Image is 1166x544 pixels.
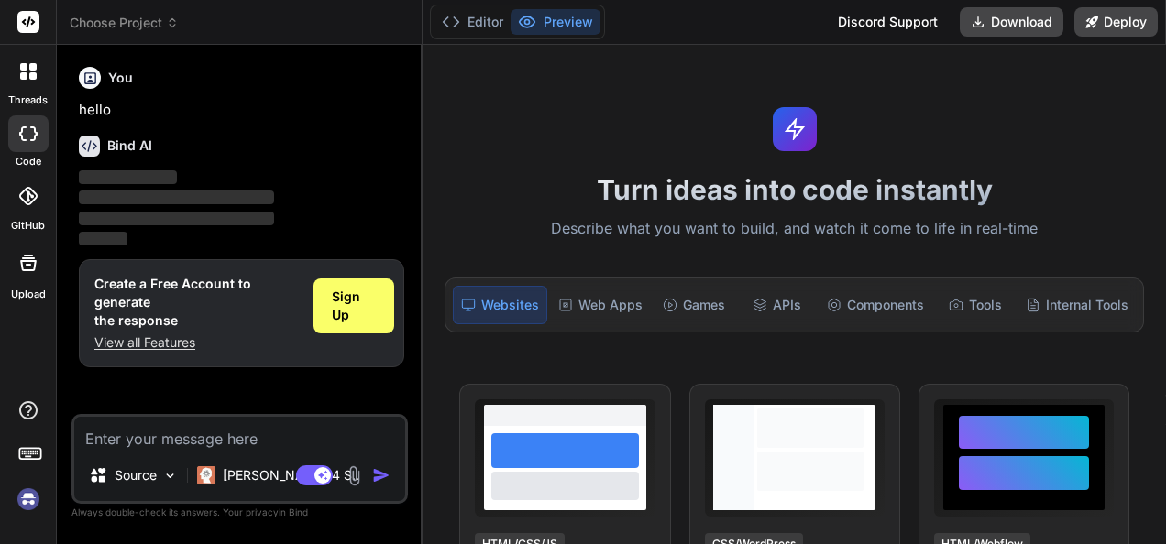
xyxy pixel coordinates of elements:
h1: Create a Free Account to generate the response [94,275,299,330]
button: Deploy [1074,7,1158,37]
div: APIs [737,286,817,324]
button: Download [960,7,1063,37]
p: Always double-check its answers. Your in Bind [71,504,408,521]
label: threads [8,92,48,108]
button: Preview [511,9,600,35]
img: attachment [344,465,365,486]
div: Internal Tools [1018,286,1136,324]
img: Claude 4 Sonnet [197,466,215,484]
span: Choose Project [70,14,179,32]
img: Pick Models [162,468,178,484]
label: GitHub [11,218,45,234]
p: Source [115,466,157,484]
span: ‌ [79,212,274,225]
span: ‌ [79,170,177,184]
p: Describe what you want to build, and watch it come to life in real-time [434,217,1155,241]
div: Tools [935,286,1015,324]
h1: Turn ideas into code instantly [434,173,1155,206]
div: Components [819,286,931,324]
img: icon [372,466,390,484]
img: signin [13,484,44,515]
span: ‌ [79,190,274,204]
div: Websites [453,286,547,324]
p: hello [79,100,404,121]
p: [PERSON_NAME] 4 S.. [223,466,359,484]
label: Upload [11,287,46,302]
h6: Bind AI [107,136,152,155]
label: code [16,154,41,169]
h6: You [108,69,133,87]
div: Web Apps [551,286,650,324]
span: Sign Up [332,288,377,324]
span: privacy [246,506,279,517]
button: Editor [434,9,511,35]
div: Games [654,286,733,324]
p: View all Features [94,333,299,352]
div: Discord Support [827,7,949,37]
span: ‌ [79,232,127,245]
